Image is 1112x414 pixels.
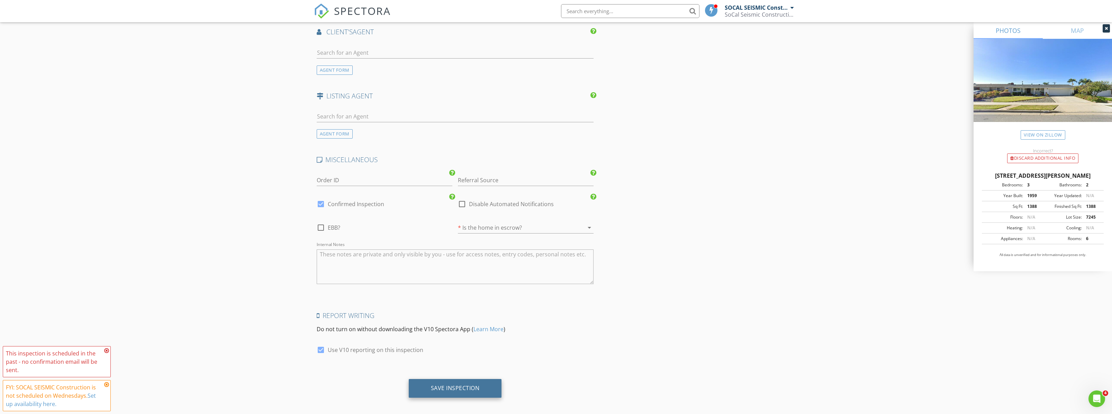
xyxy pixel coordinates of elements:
[317,249,594,284] textarea: Internal Notes
[1043,214,1082,220] div: Lot Size:
[561,4,699,18] input: Search everything...
[725,4,789,11] div: SOCAL SEISMIC Construction
[1086,225,1094,231] span: N/A
[984,225,1023,231] div: Heating:
[317,65,353,75] div: AGENT FORM
[984,214,1023,220] div: Floors:
[314,9,391,24] a: SPECTORA
[1043,203,1082,210] div: Finished Sq Ft:
[317,111,594,122] input: Search for an Agent
[317,311,594,320] h4: Report Writing
[974,22,1043,39] a: PHOTOS
[1043,182,1082,188] div: Bathrooms:
[1027,225,1035,231] span: N/A
[1007,153,1078,163] div: Discard Additional info
[469,201,554,208] label: Disable Automated Notifications
[326,27,353,36] span: client's
[473,325,504,333] a: Learn More
[984,182,1023,188] div: Bedrooms:
[1088,390,1105,407] iframe: Intercom live chat
[314,3,329,19] img: The Best Home Inspection Software - Spectora
[1023,203,1043,210] div: 1388
[974,148,1112,153] div: Incorrect?
[984,236,1023,242] div: Appliances:
[328,201,384,208] label: Confirmed Inspection
[1043,22,1112,39] a: MAP
[317,129,353,139] div: AGENT FORM
[974,39,1112,139] img: streetview
[1086,193,1094,199] span: N/A
[984,193,1023,199] div: Year Built:
[1023,182,1043,188] div: 3
[6,383,102,408] div: FYI: SOCAL SEISMIC Construction is not scheduled on Wednesdays.
[1043,225,1082,231] div: Cooling:
[328,224,340,231] span: EBB?
[431,385,480,391] div: Save Inspection
[1082,236,1102,242] div: 6
[1082,214,1102,220] div: 7245
[1021,130,1065,140] a: View on Zillow
[317,325,594,333] p: Do not turn on without downloading the V10 Spectora App ( )
[725,11,794,18] div: SoCal Seismic Construction
[334,3,391,18] span: SPECTORA
[585,223,594,232] i: arrow_drop_down
[1027,236,1035,241] span: N/A
[1043,236,1082,242] div: Rooms:
[1082,182,1102,188] div: 2
[317,91,594,100] h4: LISTING AGENT
[317,47,594,59] input: Search for an Agent
[458,175,594,186] input: Referral Source
[6,349,102,374] div: This inspection is scheduled in the past - no confirmation email will be sent.
[1082,203,1102,210] div: 1388
[1043,193,1082,199] div: Year Updated:
[984,203,1023,210] div: Sq Ft:
[1027,214,1035,220] span: N/A
[982,253,1104,257] p: All data is unverified and for informational purposes only.
[1103,390,1108,396] span: 4
[982,171,1104,180] div: [STREET_ADDRESS][PERSON_NAME]
[317,27,594,36] h4: AGENT
[328,346,423,353] label: Use V10 reporting on this inspection
[317,155,594,164] h4: MISCELLANEOUS
[1023,193,1043,199] div: 1959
